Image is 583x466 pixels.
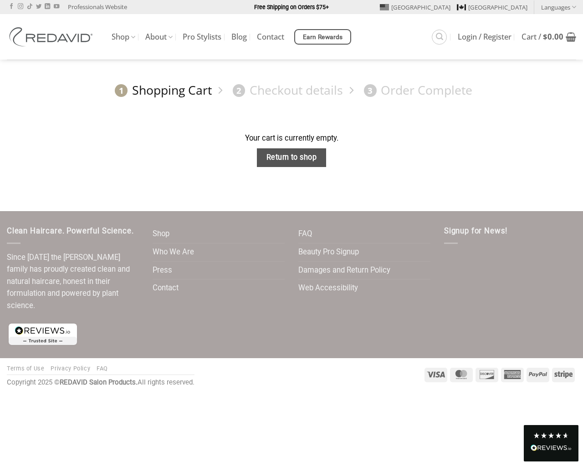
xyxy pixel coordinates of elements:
[54,4,59,10] a: Follow on YouTube
[111,82,212,98] a: 1Shopping Cart
[36,4,41,10] a: Follow on Twitter
[153,225,169,243] a: Shop
[432,30,447,45] a: Search
[254,4,329,10] strong: Free Shipping on Orders $75+
[7,322,79,347] img: reviews-trust-logo-1.png
[380,0,450,14] a: [GEOGRAPHIC_DATA]
[543,31,547,42] span: $
[60,378,138,386] strong: REDAVID Salon Products.
[153,243,194,261] a: Who We Are
[531,445,572,451] img: REVIEWS.io
[7,227,133,235] span: Clean Haircare. Powerful Science.
[298,243,359,261] a: Beauty Pro Signup
[457,0,527,14] a: [GEOGRAPHIC_DATA]
[541,0,576,14] a: Languages
[145,28,173,46] a: About
[112,28,135,46] a: Shop
[7,252,139,312] p: Since [DATE] the [PERSON_NAME] family has proudly created clean and natural haircare, honest in t...
[303,32,343,42] span: Earn Rewards
[228,82,343,98] a: 2Checkout details
[298,262,390,279] a: Damages and Return Policy
[115,84,128,97] span: 1
[524,425,578,461] div: Read All Reviews
[45,4,50,10] a: Follow on LinkedIn
[231,29,247,45] a: Blog
[7,365,45,372] a: Terms of Use
[522,27,576,47] a: View cart
[9,4,14,10] a: Follow on Facebook
[153,279,179,297] a: Contact
[51,365,90,372] a: Privacy Policy
[27,4,32,10] a: Follow on TikTok
[97,365,108,372] a: FAQ
[7,132,576,145] div: Your cart is currently empty.
[533,432,569,439] div: 4.8 Stars
[531,443,572,455] div: Read All Reviews
[294,29,351,45] a: Earn Rewards
[298,279,358,297] a: Web Accessibility
[233,84,245,97] span: 2
[543,31,563,42] bdi: 0.00
[7,27,98,46] img: REDAVID Salon Products | United States
[423,366,576,382] div: Payment icons
[18,4,23,10] a: Follow on Instagram
[7,377,194,388] div: Copyright 2025 © All rights reserved.
[257,29,284,45] a: Contact
[298,225,312,243] a: FAQ
[522,33,563,41] span: Cart /
[153,262,172,279] a: Press
[7,76,576,105] nav: Checkout steps
[458,29,511,45] a: Login / Register
[257,148,326,167] a: Return to shop
[458,33,511,41] span: Login / Register
[183,29,221,45] a: Pro Stylists
[444,227,507,235] span: Signup for News!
